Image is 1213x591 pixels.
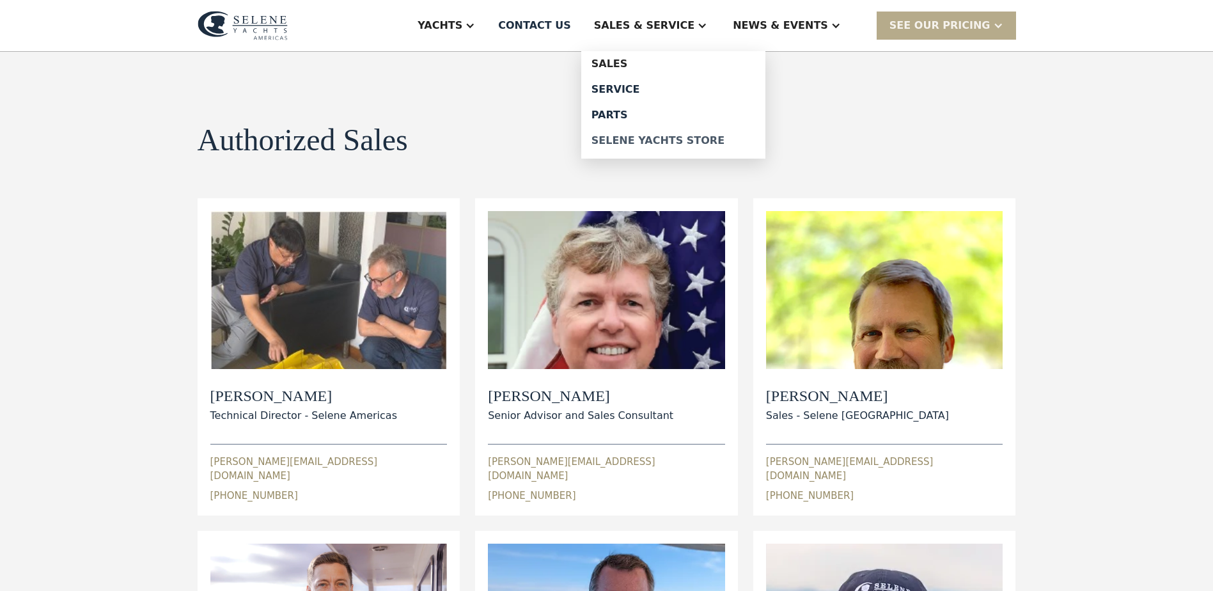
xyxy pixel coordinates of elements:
div: [PHONE_NUMBER] [766,489,854,503]
h2: [PERSON_NAME] [210,387,397,406]
div: [PERSON_NAME][EMAIL_ADDRESS][DOMAIN_NAME] [488,455,725,484]
a: Sales [581,51,765,77]
div: [PHONE_NUMBER] [488,489,575,503]
div: Sales & Service [594,18,694,33]
div: Technical Director - Selene Americas [210,408,397,423]
div: [PERSON_NAME][EMAIL_ADDRESS][DOMAIN_NAME] [210,455,448,484]
div: News & EVENTS [733,18,828,33]
div: [PERSON_NAME]Senior Advisor and Sales Consultant[PERSON_NAME][EMAIL_ADDRESS][DOMAIN_NAME][PHONE_N... [488,211,725,503]
div: SEE Our Pricing [889,18,990,33]
div: Yachts [418,18,462,33]
div: Sales [591,59,755,69]
div: SEE Our Pricing [877,12,1016,39]
div: Contact US [498,18,571,33]
img: logo [198,11,288,40]
div: [PERSON_NAME][EMAIL_ADDRESS][DOMAIN_NAME] [766,455,1003,484]
a: Service [581,77,765,102]
div: [PHONE_NUMBER] [210,489,298,503]
h1: Authorized Sales [198,123,408,157]
div: [PERSON_NAME]Sales - Selene [GEOGRAPHIC_DATA][PERSON_NAME][EMAIL_ADDRESS][DOMAIN_NAME][PHONE_NUMBER] [766,211,1003,503]
a: Selene Yachts Store [581,128,765,154]
a: Parts [581,102,765,128]
div: Service [591,84,755,95]
div: Parts [591,110,755,120]
div: Selene Yachts Store [591,136,755,146]
h2: [PERSON_NAME] [488,387,673,406]
div: [PERSON_NAME]Technical Director - Selene Americas[PERSON_NAME][EMAIL_ADDRESS][DOMAIN_NAME][PHONE_... [210,211,448,503]
div: Sales - Selene [GEOGRAPHIC_DATA] [766,408,949,423]
nav: Sales & Service [581,51,765,159]
h2: [PERSON_NAME] [766,387,949,406]
div: Senior Advisor and Sales Consultant [488,408,673,423]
